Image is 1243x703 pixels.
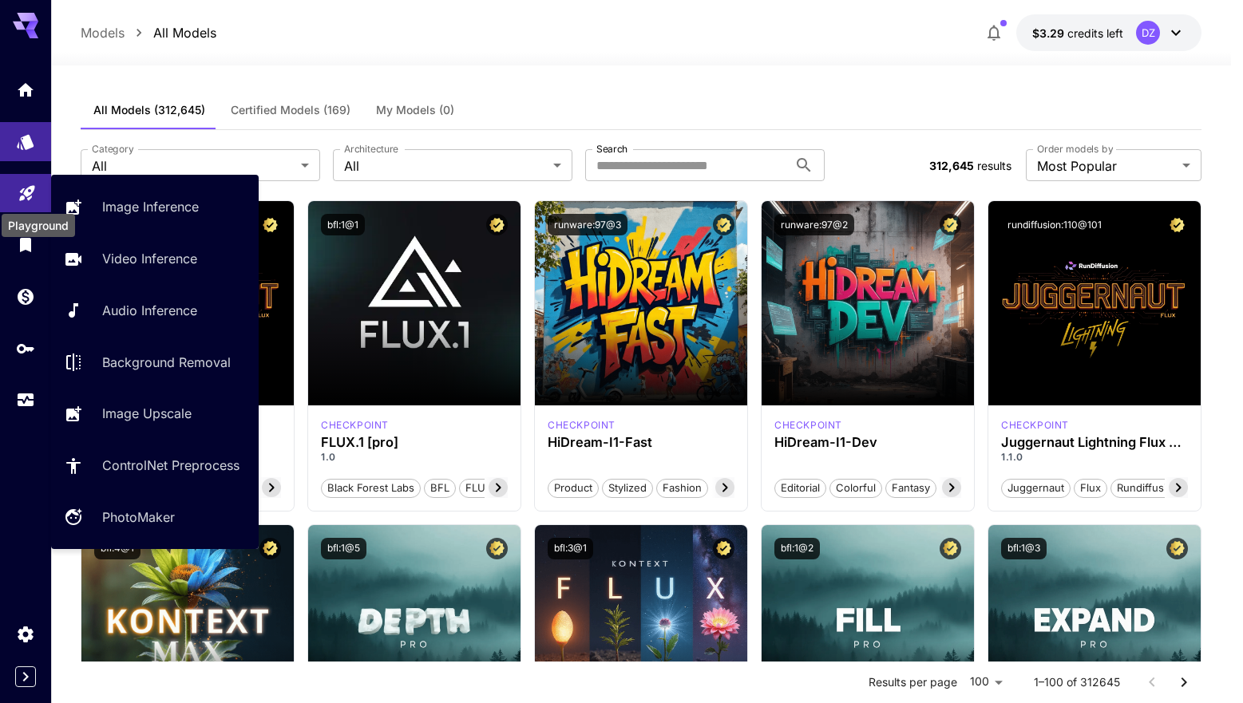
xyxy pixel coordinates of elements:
a: Video Inference [51,239,259,278]
button: Certified Model – Vetted for best performance and includes a commercial license. [713,538,734,559]
p: 1–100 of 312645 [1034,674,1120,690]
span: results [977,159,1011,172]
span: All [92,156,295,176]
div: Models [16,127,35,147]
button: bfl:1@5 [321,538,366,559]
span: Fantasy [886,480,936,496]
label: Category [92,142,134,156]
nav: breadcrumb [81,23,216,42]
button: runware:97@3 [548,214,627,235]
button: Certified Model – Vetted for best performance and includes a commercial license. [486,538,508,559]
p: checkpoint [774,418,842,432]
p: checkpoint [321,418,389,432]
button: runware:97@2 [774,214,854,235]
div: Playground [18,178,37,198]
a: Background Removal [51,342,259,381]
button: Certified Model – Vetted for best performance and includes a commercial license. [1166,538,1188,559]
p: ControlNet Preprocess [102,456,239,475]
div: HiDream Dev [774,418,842,432]
span: 312,645 [929,159,974,172]
div: Playground [2,214,75,237]
div: 100 [964,670,1008,693]
button: Certified Model – Vetted for best performance and includes a commercial license. [940,538,961,559]
span: rundiffusion [1111,480,1185,496]
label: Order models by [1037,142,1113,156]
p: Video Inference [102,249,197,268]
div: Settings [16,624,35,644]
button: Certified Model – Vetted for best performance and includes a commercial license. [1166,214,1188,235]
span: Colorful [830,480,881,496]
label: Architecture [344,142,398,156]
label: Search [596,142,627,156]
div: Home [16,80,35,100]
button: bfl:1@2 [774,538,820,559]
button: Expand sidebar [15,666,36,687]
span: Editorial [775,480,825,496]
button: $3.2928 [1016,14,1201,51]
button: Certified Model – Vetted for best performance and includes a commercial license. [259,538,281,559]
a: Image Upscale [51,394,259,433]
button: Certified Model – Vetted for best performance and includes a commercial license. [940,214,961,235]
h3: FLUX.1 [pro] [321,435,508,450]
p: Background Removal [102,353,231,372]
button: Certified Model – Vetted for best performance and includes a commercial license. [486,214,508,235]
p: Results per page [869,674,957,690]
span: Black Forest Labs [322,480,420,496]
p: 1.0 [321,450,508,464]
button: bfl:1@1 [321,214,365,235]
div: DZ [1136,21,1160,45]
a: ControlNet Preprocess [51,446,259,485]
span: $3.29 [1032,26,1067,40]
button: Certified Model – Vetted for best performance and includes a commercial license. [713,214,734,235]
h3: Juggernaut Lightning Flux by RunDiffusion [1001,435,1188,450]
div: Wallet [16,286,35,306]
span: All [344,156,547,176]
p: PhotoMaker [102,508,175,527]
span: Product [548,480,598,496]
span: FLUX.1 [pro] [460,480,532,496]
a: Audio Inference [51,291,259,330]
span: Stylized [603,480,652,496]
div: FLUX.1 D [1001,418,1069,432]
h3: HiDream-I1-Dev [774,435,961,450]
p: checkpoint [1001,418,1069,432]
button: Certified Model – Vetted for best performance and includes a commercial license. [259,214,281,235]
p: Image Upscale [102,404,192,423]
span: Fashion [657,480,707,496]
p: checkpoint [548,418,616,432]
span: BFL [425,480,455,496]
div: API Keys [16,338,35,358]
span: flux [1075,480,1106,496]
p: Image Inference [102,197,199,216]
span: Most Popular [1037,156,1176,176]
div: $3.2928 [1032,25,1123,41]
a: Image Inference [51,188,259,227]
p: Audio Inference [102,301,197,320]
div: fluxpro [321,418,389,432]
span: All Models (312,645) [93,103,205,117]
button: bfl:3@1 [548,538,593,559]
button: Go to next page [1168,666,1200,698]
p: 1.1.0 [1001,450,1188,464]
div: HiDream Fast [548,418,616,432]
span: credits left [1067,26,1123,40]
div: Usage [16,390,35,410]
span: Certified Models (169) [231,103,350,117]
p: All Models [153,23,216,42]
button: bfl:1@3 [1001,538,1047,559]
h3: HiDream-I1-Fast [548,435,734,450]
a: PhotoMaker [51,498,259,537]
p: Models [81,23,125,42]
span: My Models (0) [376,103,454,117]
div: Library [16,235,35,255]
span: juggernaut [1002,480,1070,496]
button: rundiffusion:110@101 [1001,214,1108,235]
